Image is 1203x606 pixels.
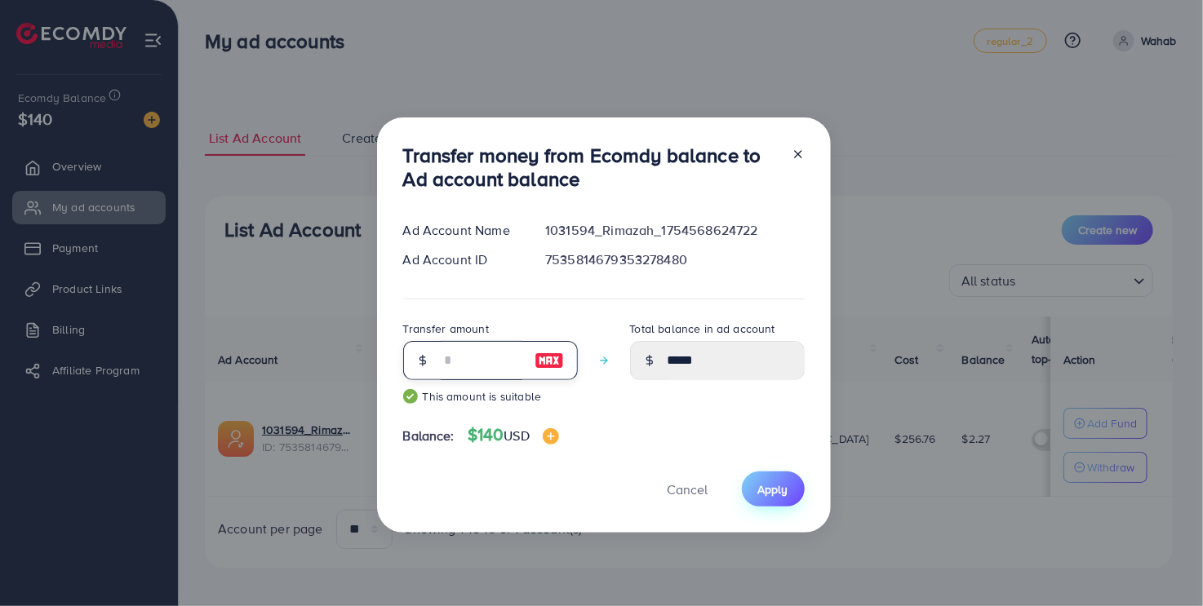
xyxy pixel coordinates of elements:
span: Cancel [668,480,708,498]
div: 1031594_Rimazah_1754568624722 [532,221,817,240]
iframe: Chat [1134,533,1191,594]
div: Ad Account Name [390,221,533,240]
label: Transfer amount [403,321,489,337]
label: Total balance in ad account [630,321,775,337]
h3: Transfer money from Ecomdy balance to Ad account balance [403,144,779,191]
button: Apply [742,471,805,506]
small: This amount is suitable [403,388,578,405]
span: Apply [758,481,788,498]
div: Ad Account ID [390,250,533,269]
div: 7535814679353278480 [532,250,817,269]
img: image [535,351,564,370]
span: Balance: [403,427,455,445]
h4: $140 [468,425,559,445]
button: Cancel [647,471,729,506]
img: image [543,428,559,445]
span: USD [504,427,529,445]
img: guide [403,389,418,404]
